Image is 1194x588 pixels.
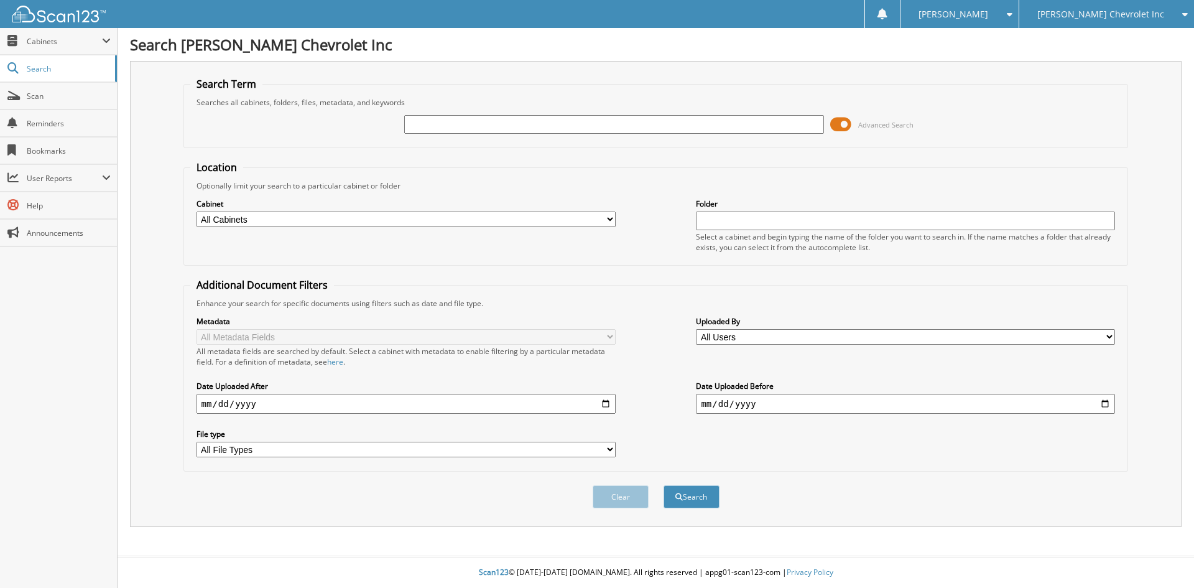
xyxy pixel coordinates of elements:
[197,346,616,367] div: All metadata fields are searched by default. Select a cabinet with metadata to enable filtering b...
[696,381,1115,391] label: Date Uploaded Before
[197,381,616,391] label: Date Uploaded After
[696,231,1115,253] div: Select a cabinet and begin typing the name of the folder you want to search in. If the name match...
[27,118,111,129] span: Reminders
[919,11,988,18] span: [PERSON_NAME]
[27,146,111,156] span: Bookmarks
[27,63,109,74] span: Search
[197,394,616,414] input: start
[12,6,106,22] img: scan123-logo-white.svg
[130,34,1182,55] h1: Search [PERSON_NAME] Chevrolet Inc
[327,357,343,367] a: here
[190,97,1122,108] div: Searches all cabinets, folders, files, metadata, and keywords
[27,91,111,101] span: Scan
[197,429,616,439] label: File type
[27,200,111,211] span: Help
[858,120,914,129] span: Advanced Search
[664,485,720,508] button: Search
[696,394,1115,414] input: end
[1037,11,1164,18] span: [PERSON_NAME] Chevrolet Inc
[190,77,262,91] legend: Search Term
[787,567,833,577] a: Privacy Policy
[190,298,1122,309] div: Enhance your search for specific documents using filters such as date and file type.
[27,228,111,238] span: Announcements
[27,36,102,47] span: Cabinets
[190,161,243,174] legend: Location
[190,180,1122,191] div: Optionally limit your search to a particular cabinet or folder
[197,198,616,209] label: Cabinet
[696,198,1115,209] label: Folder
[593,485,649,508] button: Clear
[190,278,334,292] legend: Additional Document Filters
[696,316,1115,327] label: Uploaded By
[118,558,1194,588] div: © [DATE]-[DATE] [DOMAIN_NAME]. All rights reserved | appg01-scan123-com |
[479,567,509,577] span: Scan123
[197,316,616,327] label: Metadata
[27,173,102,184] span: User Reports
